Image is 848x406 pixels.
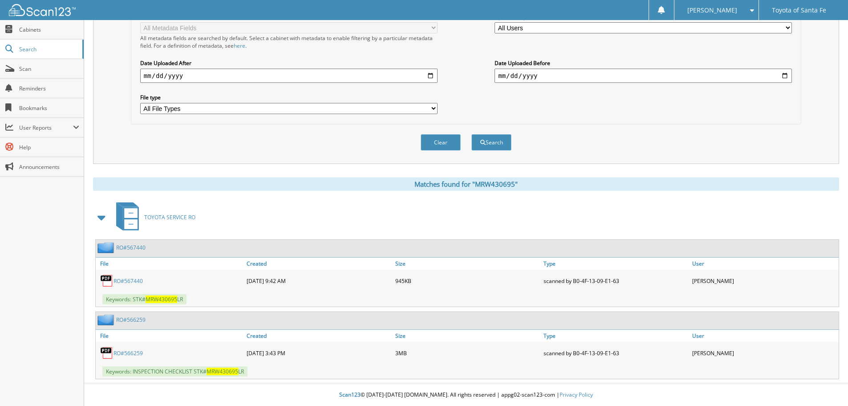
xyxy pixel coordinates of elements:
a: Privacy Policy [560,391,593,398]
div: © [DATE]-[DATE] [DOMAIN_NAME]. All rights reserved | appg02-scan123-com | [84,384,848,406]
span: Reminders [19,85,79,92]
a: RO#566259 [116,316,146,324]
label: File type [140,94,438,101]
span: User Reports [19,124,73,131]
div: [PERSON_NAME] [690,344,839,362]
a: Size [393,258,542,270]
span: Help [19,144,79,151]
input: end [495,69,792,83]
span: Scan [19,65,79,73]
button: Clear [421,134,461,151]
span: Scan123 [339,391,361,398]
a: RO#566259 [114,349,143,357]
span: Cabinets [19,26,79,33]
span: TOYOTA SERVICE RO [144,213,195,221]
a: RO#567440 [116,244,146,251]
span: Announcements [19,163,79,171]
a: Type [541,258,690,270]
span: Bookmarks [19,104,79,112]
span: MRW430695 [146,295,177,303]
iframe: Chat Widget [803,363,848,406]
a: Created [244,330,393,342]
a: Created [244,258,393,270]
label: Date Uploaded Before [495,59,792,67]
img: PDF.png [100,346,114,360]
div: Matches found for "MRW430695" [93,177,839,191]
div: [DATE] 3:43 PM [244,344,393,362]
img: folder2.png [97,314,116,325]
input: start [140,69,438,83]
a: File [96,330,244,342]
span: [PERSON_NAME] [687,8,737,13]
img: scan123-logo-white.svg [9,4,76,16]
a: Size [393,330,542,342]
img: PDF.png [100,274,114,287]
a: User [690,258,839,270]
span: Toyota of Santa Fe [772,8,826,13]
div: scanned by B0-4F-13-09-E1-63 [541,272,690,290]
div: scanned by B0-4F-13-09-E1-63 [541,344,690,362]
span: Search [19,45,78,53]
div: 945KB [393,272,542,290]
div: [DATE] 9:42 AM [244,272,393,290]
a: User [690,330,839,342]
span: MRW430695 [207,368,238,375]
button: Search [471,134,511,151]
span: Keywords: STK# LR [102,294,187,304]
img: folder2.png [97,242,116,253]
div: [PERSON_NAME] [690,272,839,290]
div: All metadata fields are searched by default. Select a cabinet with metadata to enable filtering b... [140,34,438,49]
a: RO#567440 [114,277,143,285]
label: Date Uploaded After [140,59,438,67]
a: here [234,42,245,49]
a: File [96,258,244,270]
a: Type [541,330,690,342]
div: 3MB [393,344,542,362]
span: Keywords: INSPECTION CHECKLIST STK# LR [102,366,248,377]
a: TOYOTA SERVICE RO [111,200,195,235]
